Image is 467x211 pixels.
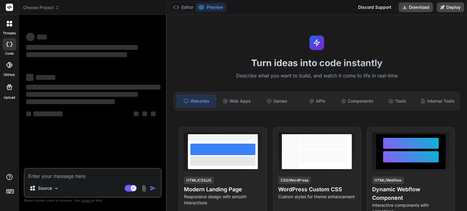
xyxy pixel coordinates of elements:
span: ‌ [33,111,63,116]
label: code [5,51,14,56]
label: threads [3,31,16,36]
span: ‌ [26,33,35,41]
span: ‌ [134,111,139,116]
div: Tools [378,95,417,107]
button: Deploy [437,2,464,12]
label: GitHub [4,72,15,77]
div: HTML/Webflow [372,177,404,184]
span: ‌ [142,111,147,116]
span: ‌ [151,111,156,116]
div: Websites [177,95,216,107]
span: ‌ [26,99,115,104]
div: CSS/WordPress [278,177,311,184]
p: Describe what you want to build, and watch it come to life in real-time [170,72,463,80]
span: privacy [81,199,92,202]
span: Choose Project [23,5,59,11]
span: ‌ [26,45,138,50]
p: Always double-check its answers. Your in Bind [24,198,162,203]
img: Pick Models [54,186,59,191]
button: Editor [171,3,196,12]
span: ‌ [26,52,127,57]
div: APIs [298,95,337,107]
p: Custom styles for theme enhancement [278,194,356,200]
div: Discord Support [355,2,395,12]
div: Components [338,95,377,107]
label: Upload [4,95,15,100]
span: ‌ [26,85,161,90]
span: ‌ [37,35,47,39]
span: ‌ [26,92,138,97]
p: Source [38,185,52,191]
h4: WordPress Custom CSS [278,185,356,194]
img: icon [150,185,156,191]
h1: Turn ideas into code instantly [170,57,463,68]
span: ‌ [36,75,55,80]
div: Web Apps [217,95,256,107]
h4: Dynamic Webflow Component [372,185,450,202]
h4: Modern Landing Page [184,185,261,194]
button: Preview [196,3,226,12]
div: HTML/CSS/JS [184,177,214,184]
button: Download [399,2,433,12]
span: ‌ [26,111,31,116]
span: ‌ [26,74,33,81]
div: Internal Tools [418,95,457,107]
img: attachment [140,185,147,192]
div: Games [258,95,296,107]
p: Responsive design with smooth interactions [184,194,261,206]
